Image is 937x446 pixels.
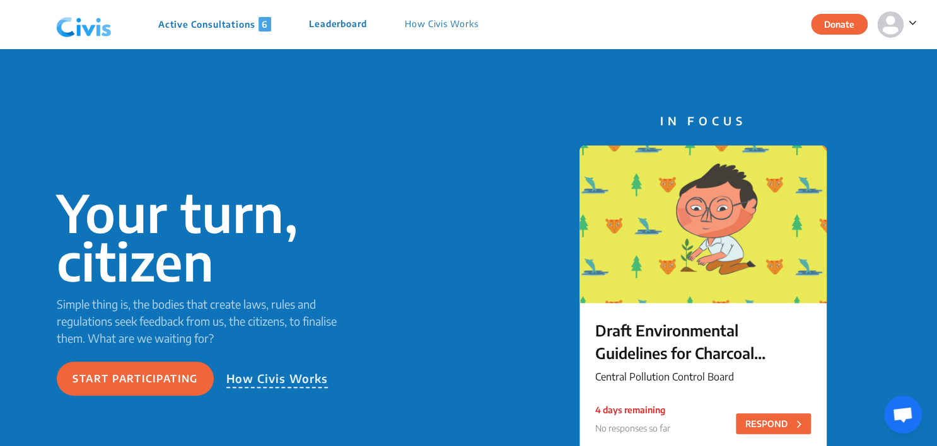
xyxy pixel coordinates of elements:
p: Draft Environmental Guidelines for Charcoal Manufacturing Units [595,319,811,364]
button: Donate [811,14,868,35]
p: Your turn, citizen [57,188,345,285]
p: IN FOCUS [579,112,827,129]
button: Start participating [57,362,214,396]
img: person-default.svg [877,11,904,38]
div: Open chat [884,396,922,433]
button: RESPOND [736,413,811,434]
p: How Civis Works [226,370,329,388]
span: No responses so far [595,423,670,433]
p: 4 days remaining [595,403,670,416]
p: Central Pollution Control Board [595,369,811,384]
p: Leaderboard [309,17,367,31]
p: Simple thing is, the bodies that create laws, rules and regulations seek feedback from us, the ci... [57,295,345,346]
img: navlogo.png [51,6,117,43]
a: Donate [811,17,877,30]
p: Active Consultations [158,17,271,31]
p: How Civis Works [405,17,479,31]
span: 6 [259,17,271,31]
